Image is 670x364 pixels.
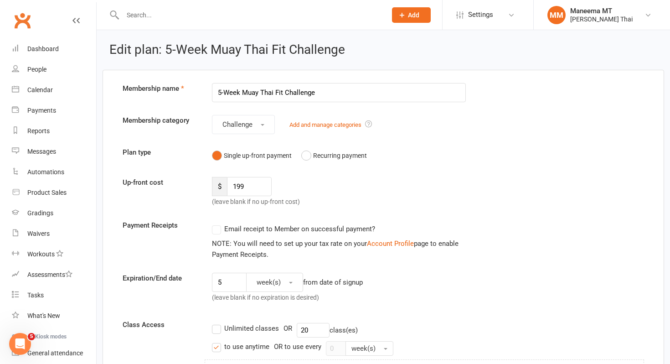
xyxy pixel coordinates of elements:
[212,238,466,260] div: NOTE: You will need to set up your tax rate on your page to enable Payment Receipts.
[116,147,205,158] label: Plan type
[12,80,96,100] a: Calendar
[570,7,633,15] div: Maneema MT
[27,107,56,114] div: Payments
[274,341,321,352] div: OR to use every
[283,323,292,334] div: OR
[27,66,46,73] div: People
[27,189,67,196] div: Product Sales
[27,349,83,357] div: General attendance
[11,9,34,32] a: Clubworx
[27,45,59,52] div: Dashboard
[212,115,275,134] button: Challenge
[212,198,300,205] span: (leave blank if no up-front cost)
[222,120,253,129] span: Challenge
[12,182,96,203] a: Product Sales
[12,141,96,162] a: Messages
[468,5,493,25] span: Settings
[224,341,269,351] div: to use anytime
[27,250,55,258] div: Workouts
[12,203,96,224] a: Gradings
[27,230,50,237] div: Waivers
[303,277,363,288] div: from date of signup
[27,271,72,278] div: Assessments
[116,319,205,330] label: Class Access
[246,273,303,292] button: week(s)
[212,224,375,234] label: Email receipt to Member on successful payment?
[116,177,205,188] label: Up-front cost
[27,86,53,94] div: Calendar
[12,265,96,285] a: Assessments
[345,341,393,356] button: week(s)
[301,147,367,164] button: Recurring payment
[212,177,227,196] span: $
[12,162,96,182] a: Automations
[12,306,96,326] a: What's New
[12,343,96,364] a: General attendance kiosk mode
[12,39,96,59] a: Dashboard
[12,224,96,244] a: Waivers
[27,312,60,319] div: What's New
[116,83,205,94] label: Membership name
[12,59,96,80] a: People
[408,11,419,19] span: Add
[12,285,96,306] a: Tasks
[116,220,205,231] label: Payment Receipts
[297,323,358,338] div: class(es)
[570,15,633,23] div: [PERSON_NAME] Thai
[212,147,292,164] button: Single up-front payment
[289,121,361,128] a: Add and manage categories
[12,121,96,141] a: Reports
[120,9,380,21] input: Search...
[547,6,566,24] div: MM
[257,278,281,286] span: week(s)
[392,7,431,23] button: Add
[27,168,64,176] div: Automations
[12,244,96,265] a: Workouts
[116,273,205,284] label: Expiration/End date
[109,43,657,57] h2: Edit plan: 5-Week Muay Thai Fit Challenge
[27,209,53,217] div: Gradings
[116,115,205,126] label: Membership category
[27,127,50,135] div: Reports
[367,239,414,248] a: Account Profile
[224,323,279,333] div: Unlimited classes
[351,344,376,353] span: week(s)
[12,100,96,121] a: Payments
[212,83,466,102] input: Enter membership name
[27,148,56,155] div: Messages
[27,291,44,299] div: Tasks
[212,294,319,301] span: (leave blank if no expiration is desired)
[28,333,35,340] span: 5
[9,333,31,355] iframe: Intercom live chat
